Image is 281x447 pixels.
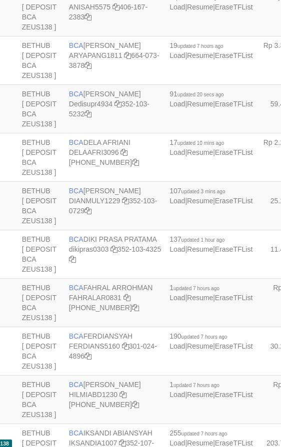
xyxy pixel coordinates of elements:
[181,237,225,243] span: updated 1 hour ago
[69,342,120,350] a: FERDIANS5160
[84,61,91,69] a: Copy 6640733878 to clipboard
[65,230,165,279] td: DIKI PRASA PRATAMA 352-103-4325
[65,279,165,327] td: FAHRAL ARROHMAN [PHONE_NUMBER]
[169,187,225,195] span: 107
[122,197,129,205] a: Copy DIANMULY1229 to clipboard
[169,235,224,243] span: 137
[110,245,117,253] a: Copy dikipras0303 to clipboard
[169,187,252,205] span: | |
[169,138,252,156] span: | |
[69,100,112,108] a: Dedisupr4934
[124,51,131,59] a: Copy ARYAPANG1811 to clipboard
[123,294,130,302] a: Copy FAHRALAR0831 to clipboard
[187,245,213,253] a: Resume
[177,43,223,49] span: updated 7 hours ago
[65,133,165,182] td: DELA AFRIANI [PHONE_NUMBER]
[169,51,185,59] a: Load
[169,235,252,253] span: | |
[169,100,185,108] a: Load
[177,92,224,97] span: updated 20 secs ago
[187,148,213,156] a: Resume
[169,429,252,447] span: | |
[215,294,252,302] a: EraseTFList
[18,133,65,182] td: BETHUB [ DEPOSIT BCA ZEUS138 ]
[65,85,165,133] td: [PERSON_NAME] 352-103-5232
[169,381,252,399] span: | |
[169,439,185,447] a: Load
[169,41,223,49] span: 19
[120,148,127,156] a: Copy DELAAFRI3096 to clipboard
[215,342,252,350] a: EraseTFList
[69,148,119,156] a: DELAAFRI3096
[65,182,165,230] td: [PERSON_NAME] 352-103-0729
[169,90,223,98] span: 91
[65,36,165,85] td: [PERSON_NAME] 664-073-3878
[122,342,129,350] a: Copy FERDIANS5160 to clipboard
[132,158,139,166] a: Copy 8692458639 to clipboard
[18,230,65,279] td: BETHUB [ DEPOSIT BCA ZEUS138 ]
[169,332,227,340] span: 190
[69,245,108,253] a: dikipras0303
[69,197,120,205] a: DIANMULY1229
[119,439,126,447] a: Copy IKSANDIA1007 to clipboard
[18,376,65,424] td: BETHUB [ DEPOSIT BCA ZEUS138 ]
[69,439,117,447] a: IKSANDIA1007
[69,255,76,263] a: Copy 3521034325 to clipboard
[18,279,65,327] td: BETHUB [ DEPOSIT BCA ZEUS138 ]
[18,85,65,133] td: BETHUB [ DEPOSIT BCA ZEUS138 ]
[169,391,185,399] a: Load
[69,391,117,399] a: HILMIABD1230
[84,352,91,360] a: Copy 3010244896 to clipboard
[69,90,83,98] span: BCA
[84,207,91,215] a: Copy 3521030729 to clipboard
[69,235,83,243] span: BCA
[173,383,219,388] span: updated 7 hours ago
[69,284,83,292] span: BCA
[169,138,224,146] span: 17
[69,138,83,146] span: BCA
[84,110,91,118] a: Copy 3521035232 to clipboard
[18,182,65,230] td: BETHUB [ DEPOSIT BCA ZEUS138 ]
[169,245,185,253] a: Load
[84,13,91,21] a: Copy 4061672383 to clipboard
[69,429,83,437] span: BCA
[215,3,252,11] a: EraseTFList
[181,431,227,437] span: updated 7 hours ago
[187,439,213,447] a: Resume
[65,327,165,376] td: FERDIANSYAH 301-024-4896
[215,51,252,59] a: EraseTFList
[132,304,139,312] a: Copy 5665095158 to clipboard
[65,376,165,424] td: [PERSON_NAME] [PHONE_NUMBER]
[18,327,65,376] td: BETHUB [ DEPOSIT BCA ZEUS138 ]
[215,245,252,253] a: EraseTFList
[132,401,139,409] a: Copy 7495214257 to clipboard
[69,51,122,59] a: ARYAPANG1811
[169,148,185,156] a: Load
[187,197,213,205] a: Resume
[69,41,83,49] span: BCA
[215,100,252,108] a: EraseTFList
[169,429,227,437] span: 255
[169,294,185,302] a: Load
[112,3,119,11] a: Copy ANISAH5575 to clipboard
[69,3,110,11] a: ANISAH5575
[187,342,213,350] a: Resume
[69,294,121,302] a: FAHRALAR0831
[187,391,213,399] a: Resume
[187,51,213,59] a: Resume
[119,391,126,399] a: Copy HILMIABD1230 to clipboard
[69,332,83,340] span: BCA
[69,381,83,389] span: BCA
[169,90,252,108] span: | |
[18,36,65,85] td: BETHUB [ DEPOSIT BCA ZEUS138 ]
[169,197,185,205] a: Load
[169,41,252,59] span: | |
[169,284,219,292] span: 1
[181,189,225,194] span: updated 3 mins ago
[169,332,252,350] span: | |
[169,381,219,389] span: 1
[169,342,185,350] a: Load
[114,100,121,108] a: Copy Dedisupr4934 to clipboard
[215,391,252,399] a: EraseTFList
[215,197,252,205] a: EraseTFList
